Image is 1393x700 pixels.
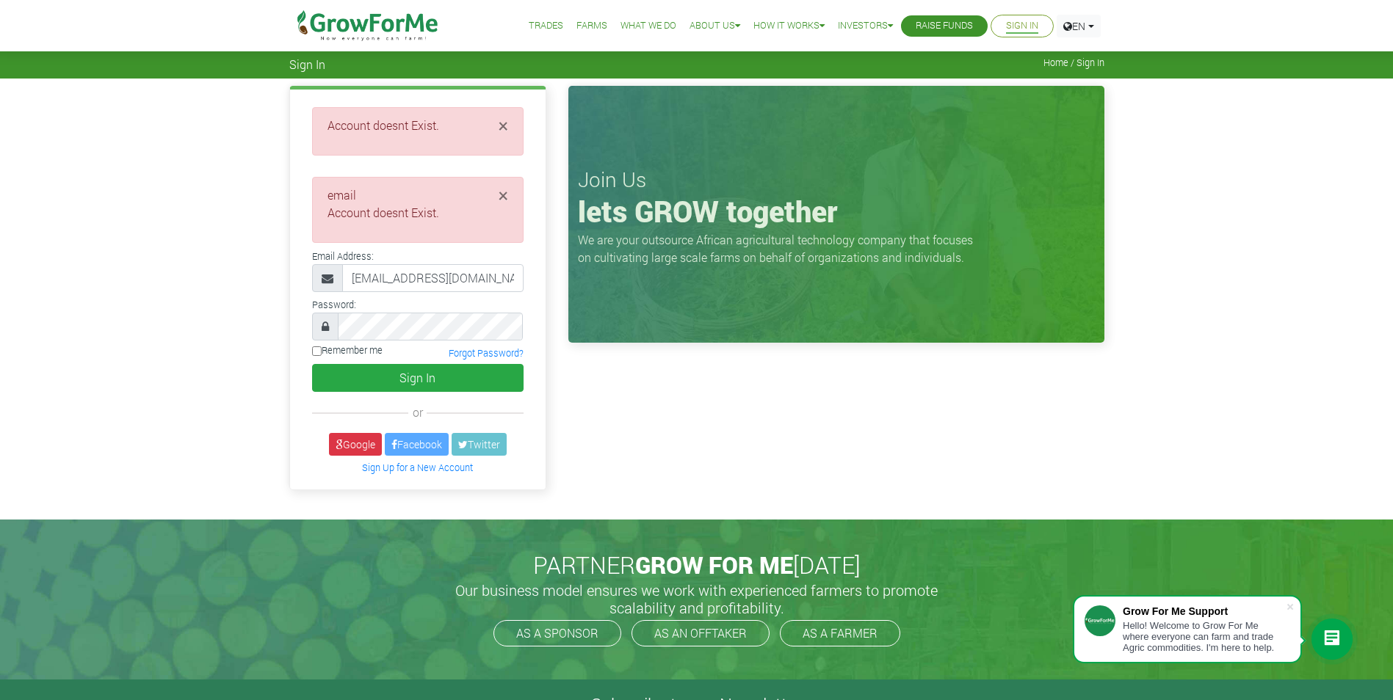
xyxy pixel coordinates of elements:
button: Close [499,117,508,134]
li: Account doesnt Exist. [328,117,508,134]
span: × [499,114,508,137]
label: Email Address: [312,249,374,263]
input: Remember me [312,346,322,356]
div: Hello! Welcome to Grow For Me where everyone can farm and trade Agric commodities. I'm here to help. [1123,620,1286,653]
li: Account doesnt Exist. [328,204,508,222]
a: How it Works [753,18,825,34]
h3: Join Us [578,167,1095,192]
a: Google [329,433,382,456]
input: Email Address [342,264,524,292]
a: Sign Up for a New Account [362,462,473,473]
a: About Us [690,18,740,34]
a: Investors [838,18,893,34]
span: Sign In [289,57,325,71]
h5: Our business model ensures we work with experienced farmers to promote scalability and profitabil... [440,581,954,616]
span: Home / Sign In [1043,57,1104,68]
button: Sign In [312,364,524,392]
a: AS AN OFFTAKER [632,620,770,646]
div: or [312,404,524,421]
a: Sign In [1006,18,1038,34]
label: Password: [312,298,356,312]
span: GROW FOR ME [635,549,793,580]
a: Trades [529,18,563,34]
a: AS A SPONSOR [493,620,621,646]
a: Farms [576,18,607,34]
a: What We Do [620,18,676,34]
p: We are your outsource African agricultural technology company that focuses on cultivating large s... [578,231,982,266]
button: Close [499,186,508,204]
a: Raise Funds [916,18,973,34]
h2: PARTNER [DATE] [295,551,1099,579]
span: × [499,183,508,207]
label: Remember me [312,343,383,357]
a: AS A FARMER [780,620,900,646]
h1: lets GROW together [578,194,1095,229]
div: Grow For Me Support [1123,605,1286,617]
a: Forgot Password? [449,347,524,359]
li: email [328,186,508,222]
a: EN [1057,15,1101,37]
